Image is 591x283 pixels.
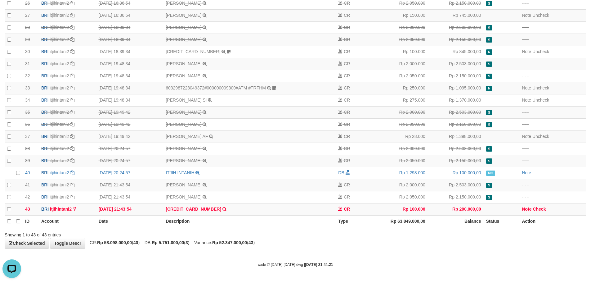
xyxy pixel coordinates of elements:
span: Duplicate/Skipped [486,37,492,43]
a: [CREDIT_CARD_NUMBER] [166,49,220,54]
span: CR [344,25,350,30]
a: Copy itjihintani2 to clipboard [70,194,74,199]
span: Duplicate/Skipped [486,146,492,152]
a: Copy itjihintani2 to clipboard [70,37,74,42]
span: Duplicate/Skipped [486,195,492,200]
span: CR [344,61,350,66]
td: Rp 200.000,00 [428,203,484,215]
a: itjihintani2 [50,207,72,212]
td: [DATE] 18:39:34 [96,46,163,58]
a: [PERSON_NAME] [166,37,201,42]
span: 27 [25,13,30,18]
a: Copy itjihintani2 to clipboard [70,134,74,139]
a: [PERSON_NAME] [166,13,201,18]
td: Rp 100.000 [368,46,428,58]
th: ID [23,215,39,227]
td: Rp 2.050.000 [368,70,428,82]
a: [PERSON_NAME] [166,194,201,199]
span: Manually Checked by: aafzefaya [486,171,495,176]
td: Rp 100.000 [368,203,428,215]
strong: 43 [248,240,253,245]
a: itjihintani2 [50,122,69,127]
td: Rp 2.050.000 [368,191,428,203]
td: [DATE] 20:24:57 [96,143,163,155]
span: Duplicate/Skipped [486,183,492,188]
button: Open LiveChat chat widget [2,2,21,21]
strong: Rp 58.098.000,00 [97,240,132,245]
td: - - - [519,70,586,82]
td: Rp 2.000.000 [368,21,428,34]
a: itjihintani2 [50,182,69,187]
td: - - - [519,118,586,130]
th: Balance [428,215,484,227]
th: Date [96,215,163,227]
td: Rp 2.150.000,00 [428,34,484,46]
td: [DATE] 20:24:57 [96,167,163,179]
a: Copy itjihintani2 to clipboard [70,158,74,163]
a: Check Selected [5,238,49,249]
a: Copy itjihintani2 to clipboard [70,61,74,66]
span: Has Note [486,86,492,91]
small: code © [DATE]-[DATE] dwg | [258,262,333,267]
td: Rp 1.398.000,00 [428,130,484,143]
td: Rp 275.000 [368,94,428,106]
a: itjihintani2 [50,194,69,199]
span: 33 [25,85,30,90]
td: - - - [519,34,586,46]
strong: Rp 5.751.000,00 [152,240,184,245]
a: Copy itjihintani2 to clipboard [70,122,74,127]
td: [DATE] 19:48:34 [96,82,163,94]
a: [PERSON_NAME] [166,1,201,6]
td: Rp 28.000 [368,130,428,143]
a: itjihintani2 [50,13,69,18]
a: Copy itjihintani2 to clipboard [70,98,74,103]
a: Copy itjihintani2 to clipboard [70,13,74,18]
span: CR [344,134,350,139]
td: [DATE] 19:48:34 [96,70,163,82]
strong: Rp 52.347.000,00 [212,240,247,245]
span: 30 [25,49,30,54]
td: Rp 250.000 [368,82,428,94]
span: Duplicate/Skipped [486,110,492,115]
td: Rp 2.503.000,00 [428,179,484,191]
a: Note [522,207,531,212]
span: BRI [41,61,48,66]
span: 28 [25,25,30,30]
span: BRI [41,194,48,199]
td: - - - [519,191,586,203]
a: [PERSON_NAME] [166,61,201,66]
td: Rp 1.298.000 [368,167,428,179]
a: Note [522,98,531,103]
a: Uncheck [532,13,549,18]
span: CR [344,73,350,78]
span: CR [344,182,350,187]
span: CR [344,13,350,18]
span: 35 [25,110,30,115]
td: [DATE] 19:48:34 [96,94,163,106]
span: 37 [25,134,30,139]
td: [DATE] 19:49:42 [96,106,163,118]
td: [DATE] 21:43:54 [96,203,163,215]
td: Rp 100.000,00 [428,167,484,179]
a: Toggle Descr [50,238,85,249]
a: itjihintani2 [50,1,69,6]
td: Rp 745.000,00 [428,9,484,21]
a: itjihintani2 [50,61,69,66]
span: BRI [41,25,48,30]
a: Copy itjihintani2 to clipboard [70,25,74,30]
a: Note [522,85,531,90]
span: CR [344,194,350,199]
a: Copy itjihintani2 to clipboard [70,182,74,187]
span: CR [344,1,350,6]
span: BRI [41,98,48,103]
a: Uncheck [532,49,549,54]
td: Rp 2.050.000 [368,118,428,130]
td: [DATE] 19:49:42 [96,118,163,130]
td: [DATE] 16:36:54 [96,9,163,21]
span: CR [344,158,350,163]
span: CR [344,85,350,90]
td: Rp 150.000 [368,9,428,21]
td: Rp 2.503.000,00 [428,58,484,70]
span: CR [344,146,350,151]
strong: 40 [133,240,138,245]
